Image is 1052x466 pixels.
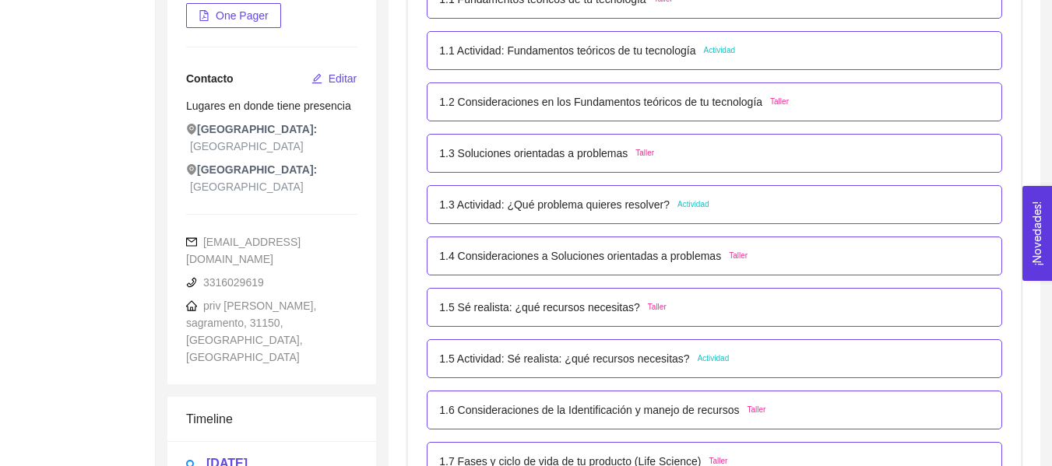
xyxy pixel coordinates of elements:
[216,7,269,24] span: One Pager
[439,145,628,162] p: 1.3 Soluciones orientadas a problemas
[186,161,317,178] span: [GEOGRAPHIC_DATA]:
[439,401,739,419] p: 1.6 Consideraciones de la Identificación y manejo de recursos
[439,93,762,110] p: 1.2 Consideraciones en los Fundamentos teóricos de tu tecnología
[698,352,730,365] span: Actividad
[770,96,789,108] span: Taller
[1022,186,1052,281] button: Open Feedback Widget
[703,44,735,57] span: Actividad
[186,397,357,441] div: Timeline
[329,70,357,87] span: Editar
[635,147,654,159] span: Taller
[186,236,301,265] span: [EMAIL_ADDRESS][DOMAIN_NAME]
[186,237,197,247] span: mail
[677,198,709,211] span: Actividad
[186,72,234,85] span: Contacto
[190,178,304,195] span: [GEOGRAPHIC_DATA]
[186,300,197,311] span: home
[186,100,351,112] span: Lugares en donde tiene presencia
[190,138,304,155] span: [GEOGRAPHIC_DATA]
[311,66,358,91] button: editEditar
[439,350,689,367] p: 1.5 Actividad: Sé realista: ¿qué recursos necesitas?
[186,276,264,289] span: 3316029619
[186,3,281,28] button: file-pdfOne Pager
[199,10,209,23] span: file-pdf
[186,124,197,135] span: environment
[648,301,667,314] span: Taller
[439,42,695,59] p: 1.1 Actividad: Fundamentos teóricos de tu tecnología
[729,250,748,262] span: Taller
[186,121,317,138] span: [GEOGRAPHIC_DATA]:
[311,73,322,86] span: edit
[747,404,765,416] span: Taller
[439,247,721,265] p: 1.4 Consideraciones a Soluciones orientadas a problemas
[439,196,670,213] p: 1.3 Actividad: ¿Qué problema quieres resolver?
[439,299,640,316] p: 1.5 Sé realista: ¿qué recursos necesitas?
[186,277,197,288] span: phone
[186,300,316,363] span: priv [PERSON_NAME], sagramento, 31150, [GEOGRAPHIC_DATA], [GEOGRAPHIC_DATA]
[186,164,197,175] span: environment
